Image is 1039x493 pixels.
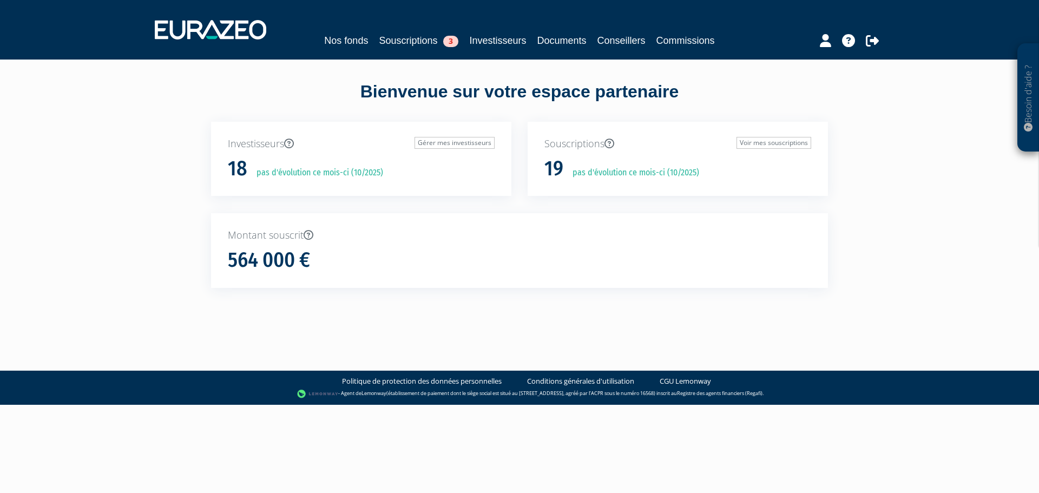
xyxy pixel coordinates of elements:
[544,157,563,180] h1: 19
[443,36,458,47] span: 3
[1022,49,1035,147] p: Besoin d'aide ?
[565,167,699,179] p: pas d'évolution ce mois-ci (10/2025)
[544,137,811,151] p: Souscriptions
[677,390,762,397] a: Registre des agents financiers (Regafi)
[297,389,339,399] img: logo-lemonway.png
[660,376,711,386] a: CGU Lemonway
[597,33,646,48] a: Conseillers
[342,376,502,386] a: Politique de protection des données personnelles
[203,80,836,122] div: Bienvenue sur votre espace partenaire
[361,390,386,397] a: Lemonway
[228,249,310,272] h1: 564 000 €
[228,157,247,180] h1: 18
[656,33,715,48] a: Commissions
[379,33,458,48] a: Souscriptions3
[469,33,526,48] a: Investisseurs
[228,137,495,151] p: Investisseurs
[324,33,368,48] a: Nos fonds
[537,33,587,48] a: Documents
[527,376,634,386] a: Conditions générales d'utilisation
[736,137,811,149] a: Voir mes souscriptions
[11,389,1028,399] div: - Agent de (établissement de paiement dont le siège social est situé au [STREET_ADDRESS], agréé p...
[155,20,266,40] img: 1732889491-logotype_eurazeo_blanc_rvb.png
[228,228,811,242] p: Montant souscrit
[415,137,495,149] a: Gérer mes investisseurs
[249,167,383,179] p: pas d'évolution ce mois-ci (10/2025)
